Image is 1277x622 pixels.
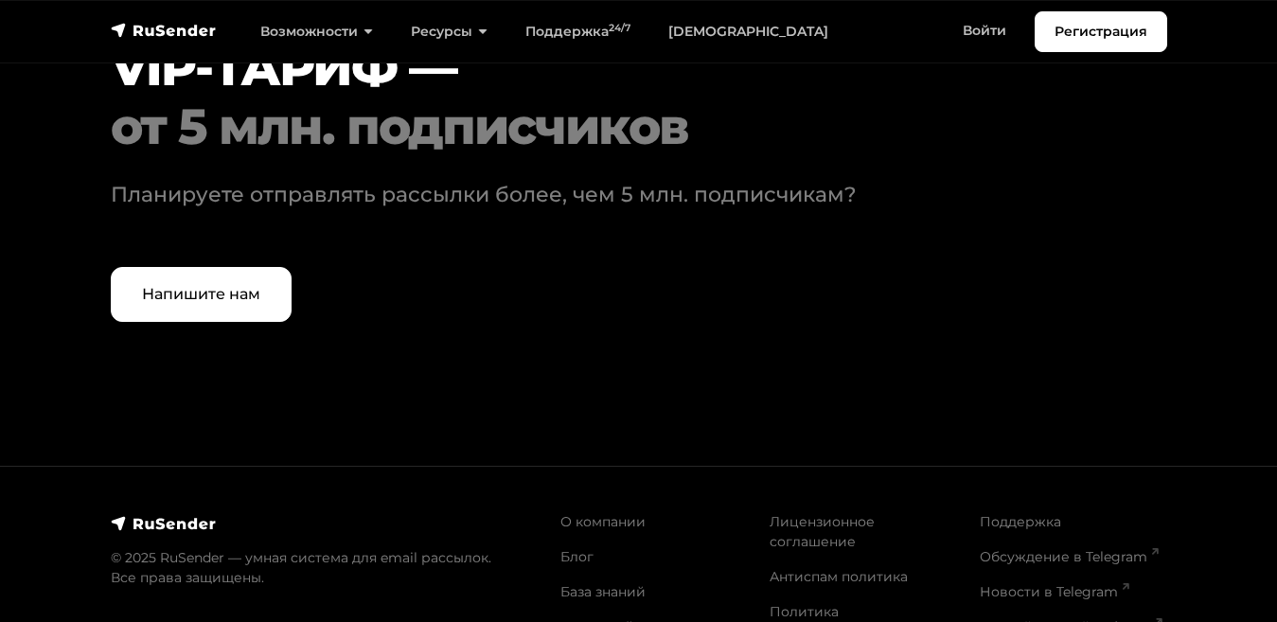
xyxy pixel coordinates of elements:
[980,583,1129,600] a: Новости в Telegram
[111,179,1118,210] p: Планируете отправлять рассылки более, чем 5 млн. подписчикам?
[770,568,908,585] a: Антиспам политика
[111,39,1167,157] h2: VIP-ТАРИФ —
[1035,11,1167,52] a: Регистрация
[944,11,1025,50] a: Войти
[506,12,649,51] a: Поддержка24/7
[560,548,594,565] a: Блог
[111,548,538,588] p: © 2025 RuSender — умная система для email рассылок. Все права защищены.
[560,513,646,530] a: О компании
[111,21,217,40] img: RuSender
[392,12,506,51] a: Ресурсы
[111,98,1167,156] div: от 5 млн. подписчиков
[649,12,847,51] a: [DEMOGRAPHIC_DATA]
[770,513,875,550] a: Лицензионное соглашение
[560,583,646,600] a: База знаний
[111,267,292,322] a: Напишите нам
[241,12,392,51] a: Возможности
[980,513,1061,530] a: Поддержка
[609,22,630,34] sup: 24/7
[111,514,217,533] img: RuSender
[980,548,1159,565] a: Обсуждение в Telegram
